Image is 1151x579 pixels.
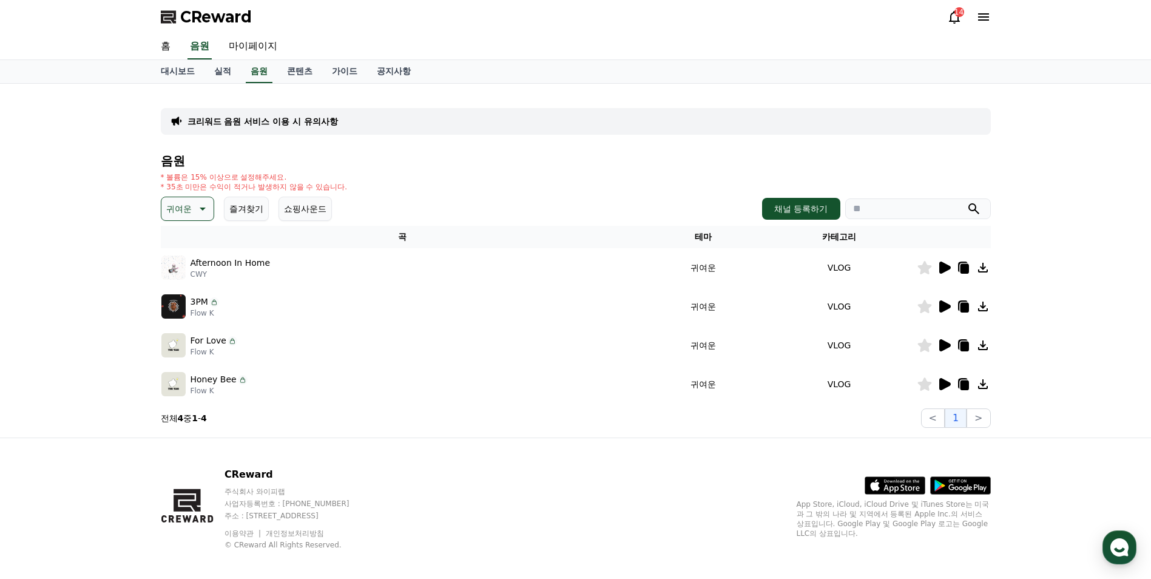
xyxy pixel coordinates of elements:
[180,7,252,27] span: CReward
[224,499,373,509] p: 사업자등록번호 : [PHONE_NUMBER]
[191,269,271,279] p: CWY
[151,60,204,83] a: 대시보드
[762,326,917,365] td: VLOG
[161,294,186,319] img: music
[161,7,252,27] a: CReward
[762,248,917,287] td: VLOG
[762,287,917,326] td: VLOG
[954,7,964,17] div: 14
[644,326,761,365] td: 귀여운
[161,372,186,396] img: music
[201,413,207,423] strong: 4
[166,200,192,217] p: 귀여운
[224,197,269,221] button: 즐겨찾기
[191,296,208,308] p: 3PM
[644,248,761,287] td: 귀여운
[191,308,219,318] p: Flow K
[224,529,263,538] a: 이용약관
[161,172,348,182] p: * 볼륨은 15% 이상으로 설정해주세요.
[187,34,212,59] a: 음원
[224,511,373,521] p: 주소 : [STREET_ADDRESS]
[187,115,338,127] a: 크리워드 음원 서비스 이용 시 유의사항
[191,386,248,396] p: Flow K
[191,257,271,269] p: Afternoon In Home
[161,412,207,424] p: 전체 중 -
[246,60,272,83] a: 음원
[947,10,962,24] a: 14
[224,467,373,482] p: CReward
[762,198,840,220] button: 채널 등록하기
[161,182,348,192] p: * 35초 미만은 수익이 적거나 발생하지 않을 수 있습니다.
[322,60,367,83] a: 가이드
[224,540,373,550] p: © CReward All Rights Reserved.
[266,529,324,538] a: 개인정보처리방침
[161,256,186,280] img: music
[367,60,420,83] a: 공지사항
[219,34,287,59] a: 마이페이지
[151,34,180,59] a: 홈
[967,408,990,428] button: >
[277,60,322,83] a: 콘텐츠
[161,333,186,357] img: music
[191,347,237,357] p: Flow K
[191,373,237,386] p: Honey Bee
[178,413,184,423] strong: 4
[797,499,991,538] p: App Store, iCloud, iCloud Drive 및 iTunes Store는 미국과 그 밖의 나라 및 지역에서 등록된 Apple Inc.의 서비스 상표입니다. Goo...
[224,487,373,496] p: 주식회사 와이피랩
[644,226,761,248] th: 테마
[921,408,945,428] button: <
[762,365,917,404] td: VLOG
[945,408,967,428] button: 1
[192,413,198,423] strong: 1
[762,226,917,248] th: 카테고리
[278,197,332,221] button: 쇼핑사운드
[161,226,645,248] th: 곡
[161,154,991,168] h4: 음원
[644,365,761,404] td: 귀여운
[161,197,214,221] button: 귀여운
[191,334,226,347] p: For Love
[644,287,761,326] td: 귀여운
[204,60,241,83] a: 실적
